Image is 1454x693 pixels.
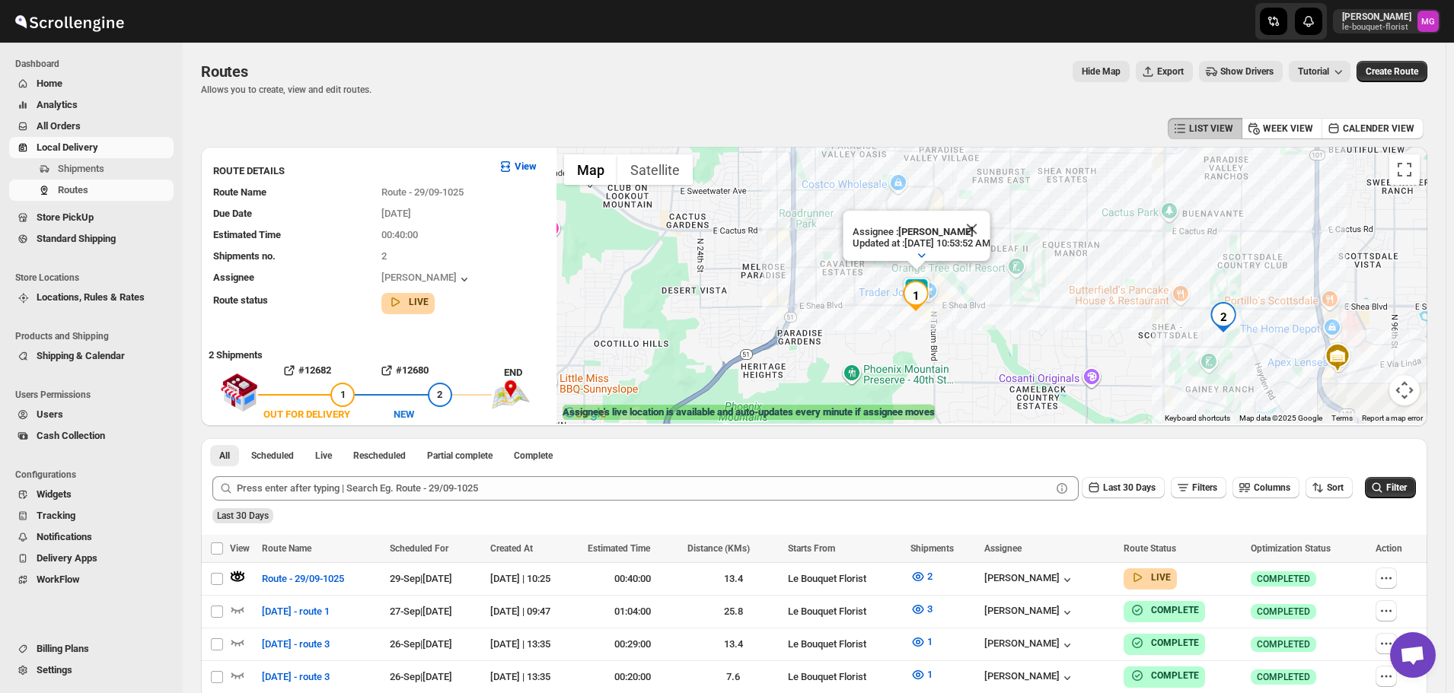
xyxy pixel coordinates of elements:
span: COMPLETED [1257,638,1310,650]
span: Route status [213,294,268,306]
b: View [515,161,537,172]
span: Products and Shipping [15,330,175,342]
button: LIVE [387,294,429,310]
span: View [230,543,250,554]
b: 2 Shipments [201,342,263,361]
span: Filter [1386,482,1407,493]
button: LIVE [1130,570,1171,585]
span: WEEK VIEW [1263,122,1313,135]
span: Estimated Time [588,543,650,554]
button: Map action label [1073,61,1130,82]
span: Standard Shipping [37,233,116,244]
span: Shipments [58,163,104,174]
span: [DATE] - route 3 [262,637,330,652]
b: #12680 [396,364,429,376]
span: Due Date [213,208,252,219]
button: User menu [1333,9,1440,33]
span: Widgets [37,488,72,500]
span: Route Name [213,186,266,198]
span: [DATE] - route 1 [262,604,330,619]
span: Map data ©2025 Google [1239,414,1322,422]
button: Show Drivers [1199,61,1283,82]
span: COMPLETED [1257,671,1310,683]
span: 00:40:00 [381,229,418,240]
button: 3 [901,597,942,621]
button: Analytics [9,94,174,116]
span: Rescheduled [353,450,406,462]
a: Terms (opens in new tab) [1331,414,1353,422]
button: CALENDER VIEW [1322,118,1424,139]
span: Cash Collection [37,430,105,441]
span: Distance (KMs) [687,543,750,554]
span: Local Delivery [37,141,98,153]
button: Columns [1232,477,1299,498]
span: 26-Sep | [DATE] [390,671,452,682]
button: LIST VIEW [1168,118,1242,139]
button: Widgets [9,484,174,505]
span: Columns [1254,482,1290,493]
span: Analytics [37,99,78,110]
div: 13.4 [687,571,779,587]
button: All Orders [9,116,174,137]
span: Starts From [788,543,835,554]
span: WorkFlow [37,574,80,585]
button: Billing Plans [9,638,174,660]
div: [DATE] | 10:25 [490,571,578,587]
button: Delivery Apps [9,548,174,569]
span: 27-Sep | [DATE] [390,606,452,617]
button: #12682 [258,358,355,383]
span: Route Status [1124,543,1176,554]
button: Filter [1365,477,1416,498]
span: [DATE] [381,208,411,219]
button: [PERSON_NAME] [984,670,1075,685]
h3: ROUTE DETAILS [213,164,486,179]
p: Allows you to create, view and edit routes. [201,84,371,96]
button: Show satellite imagery [617,154,693,185]
span: Sort [1327,482,1344,493]
button: Routes [9,180,174,201]
span: Shipments [910,543,954,554]
div: [DATE] | 13:35 [490,669,578,685]
div: [PERSON_NAME] [984,605,1075,620]
div: Open chat [1390,632,1436,678]
button: [DATE] - route 3 [253,665,339,689]
div: 1 [901,281,931,311]
button: WEEK VIEW [1242,118,1322,139]
span: Action [1376,543,1402,554]
span: All [219,450,230,462]
span: Shipments no. [213,250,276,262]
b: LIVE [1151,572,1171,583]
button: Home [9,73,174,94]
div: Le Bouquet Florist [788,571,901,587]
span: Complete [514,450,553,462]
span: Melody Gluth [1417,11,1439,32]
span: 1 [340,389,346,400]
div: 01:04:00 [588,604,679,619]
button: Notifications [9,526,174,548]
span: Tracking [37,510,75,521]
span: All Orders [37,120,81,132]
b: COMPLETE [1151,637,1199,648]
span: Scheduled [251,450,294,462]
span: Route - 29/09-1025 [262,571,344,587]
img: ScrollEngine [12,2,126,40]
span: CALENDER VIEW [1343,122,1414,135]
button: Keyboard shortcuts [1165,413,1230,424]
button: Close [954,211,990,247]
p: le-bouquet-florist [1342,23,1411,32]
span: Partial complete [427,450,493,462]
b: LIVE [409,297,429,307]
button: Locations, Rules & Rates [9,287,174,308]
span: 26-Sep | [DATE] [390,638,452,650]
button: Export [1136,61,1193,82]
b: [PERSON_NAME] [898,226,974,237]
span: Billing Plans [37,643,89,654]
span: Route - 29/09-1025 [381,186,464,198]
span: Live [315,450,332,462]
button: COMPLETE [1130,602,1199,618]
button: Cash Collection [9,425,174,447]
button: Filters [1171,477,1226,498]
span: Routes [58,184,88,196]
img: Google [560,404,611,424]
span: Scheduled For [390,543,448,554]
